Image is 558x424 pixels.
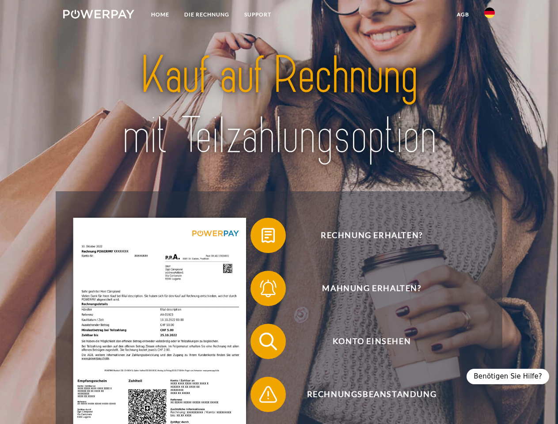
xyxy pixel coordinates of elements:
img: logo-powerpay-white.svg [63,10,134,19]
img: qb_search.svg [257,330,279,352]
span: Konto einsehen [263,324,480,359]
img: qb_bell.svg [257,277,279,299]
img: title-powerpay_de.svg [84,42,474,169]
img: de [484,8,495,18]
span: Mahnung erhalten? [263,271,480,306]
button: Rechnungsbeanstandung [251,377,480,412]
button: Konto einsehen [251,324,480,359]
img: qb_bill.svg [257,224,279,246]
div: Benötigen Sie Hilfe? [467,369,549,384]
a: SUPPORT [237,7,279,23]
img: qb_warning.svg [257,383,279,405]
span: Rechnung erhalten? [263,218,480,253]
button: Mahnung erhalten? [251,271,480,306]
span: Rechnungsbeanstandung [263,377,480,412]
a: Home [144,7,177,23]
a: agb [449,7,477,23]
button: Rechnung erhalten? [251,218,480,253]
a: DIE RECHNUNG [177,7,237,23]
